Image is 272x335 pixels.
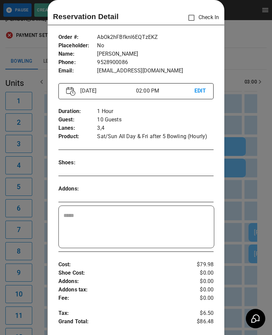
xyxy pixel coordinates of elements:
[184,11,219,25] p: Check In
[188,269,214,277] p: $0.00
[58,185,97,193] p: Addons :
[97,50,214,58] p: [PERSON_NAME]
[58,33,97,42] p: Order # :
[97,33,214,42] p: AbOk2hFBfknl6EQTzEKZ
[58,269,188,277] p: Shoe Cost :
[97,107,214,116] p: 1 Hour
[136,87,194,95] p: 02:00 PM
[58,318,188,328] p: Grand Total :
[97,132,214,141] p: Sat/Sun All Day & Fri after 5 Bowling (Hourly)
[188,261,214,269] p: $79.98
[97,42,214,50] p: No
[58,116,97,124] p: Guest :
[58,42,97,50] p: Placeholder :
[58,50,97,58] p: Name :
[78,87,136,95] p: [DATE]
[58,132,97,141] p: Product :
[188,294,214,302] p: $0.00
[58,124,97,132] p: Lanes :
[58,67,97,75] p: Email :
[58,286,188,294] p: Addons tax :
[58,58,97,67] p: Phone :
[188,309,214,318] p: $6.50
[66,87,76,96] img: Vector
[188,286,214,294] p: $0.00
[194,87,206,95] p: EDIT
[58,261,188,269] p: Cost :
[188,318,214,328] p: $86.48
[58,107,97,116] p: Duration :
[97,124,214,132] p: 3,4
[97,116,214,124] p: 10 Guests
[97,58,214,67] p: 9528900086
[58,277,188,286] p: Addons :
[58,294,188,302] p: Fee :
[188,277,214,286] p: $0.00
[97,67,214,75] p: [EMAIL_ADDRESS][DOMAIN_NAME]
[58,309,188,318] p: Tax :
[53,11,119,22] p: Reservation Detail
[58,159,97,167] p: Shoes :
